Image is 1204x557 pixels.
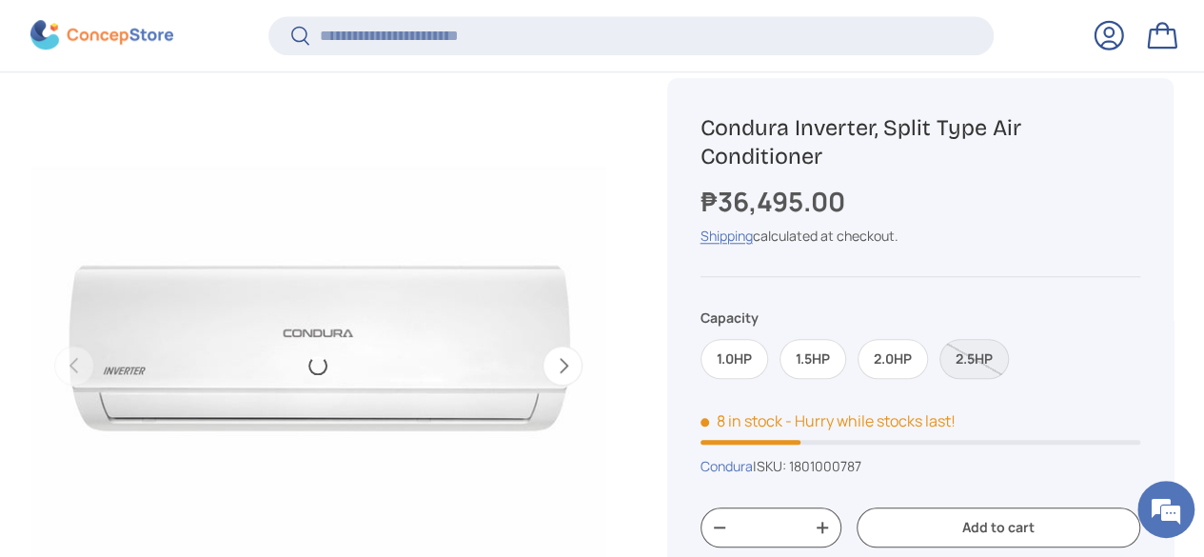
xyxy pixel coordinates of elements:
div: calculated at checkout. [701,226,1140,246]
img: ConcepStore [30,21,173,50]
h1: Condura Inverter, Split Type Air Conditioner [701,113,1140,171]
span: SKU: [757,457,786,475]
button: Add to cart [857,507,1140,548]
strong: ₱36,495.00 [701,183,850,219]
p: - Hurry while stocks last! [785,410,956,431]
a: Condura [701,457,753,475]
legend: Capacity [701,308,759,328]
span: | [753,457,861,475]
span: 1801000787 [789,457,861,475]
a: Shipping [701,227,753,245]
span: 8 in stock [701,410,782,431]
label: Sold out [939,339,1009,380]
